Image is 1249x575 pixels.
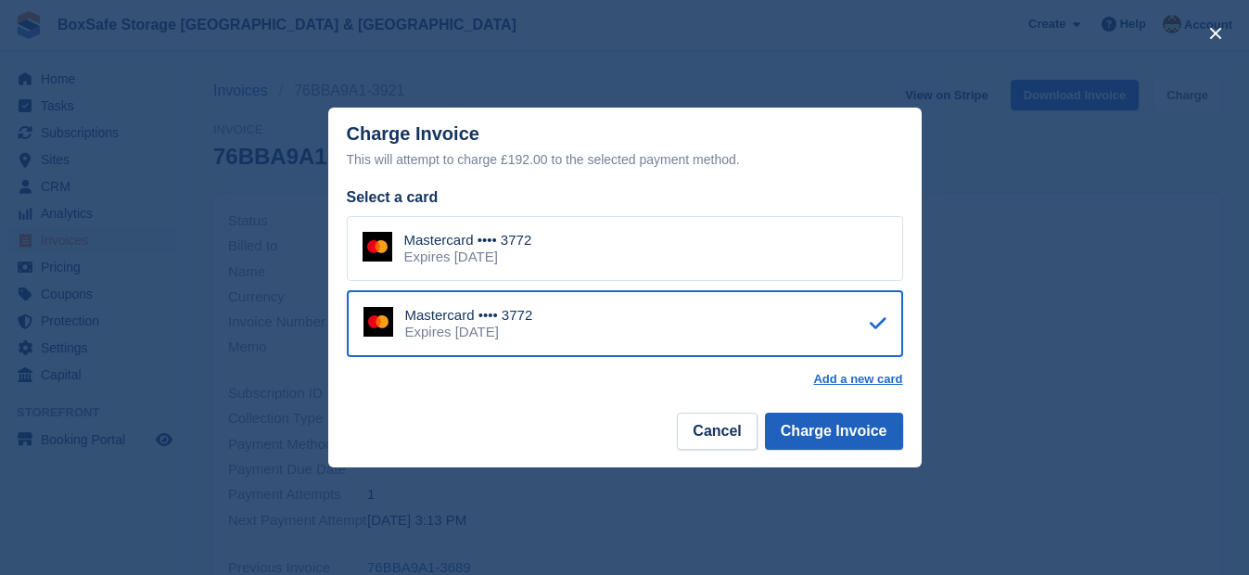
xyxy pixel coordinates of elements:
img: Mastercard Logo [363,307,393,337]
img: Mastercard Logo [363,232,392,262]
div: Charge Invoice [347,123,903,171]
div: Expires [DATE] [404,249,532,265]
div: Expires [DATE] [405,324,533,340]
div: Mastercard •••• 3772 [404,232,532,249]
a: Add a new card [813,372,902,387]
button: Charge Invoice [765,413,903,450]
button: Cancel [677,413,757,450]
button: close [1201,19,1230,48]
div: This will attempt to charge £192.00 to the selected payment method. [347,148,903,171]
div: Mastercard •••• 3772 [405,307,533,324]
div: Select a card [347,186,903,209]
